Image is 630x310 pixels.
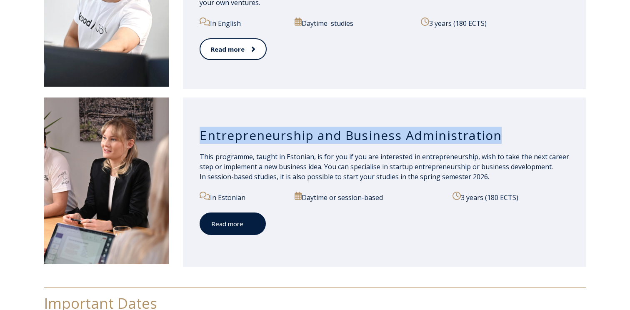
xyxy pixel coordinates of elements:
a: Read more [200,212,266,235]
p: In Estonian [200,192,285,202]
img: Entrepreneurship and Business Administration [44,97,169,264]
p: Daytime or session-based [295,192,443,202]
a: Read more [200,38,267,60]
span: This programme, taught in Estonian, is for you if you are interested in entrepreneurship, wish to... [200,152,569,181]
p: In English [200,17,285,28]
h3: Entrepreneurship and Business Administration [200,127,569,143]
p: 3 years (180 ECTS) [452,192,569,202]
p: 3 years (180 ECTS) [421,17,569,28]
p: Daytime studies [295,17,411,28]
